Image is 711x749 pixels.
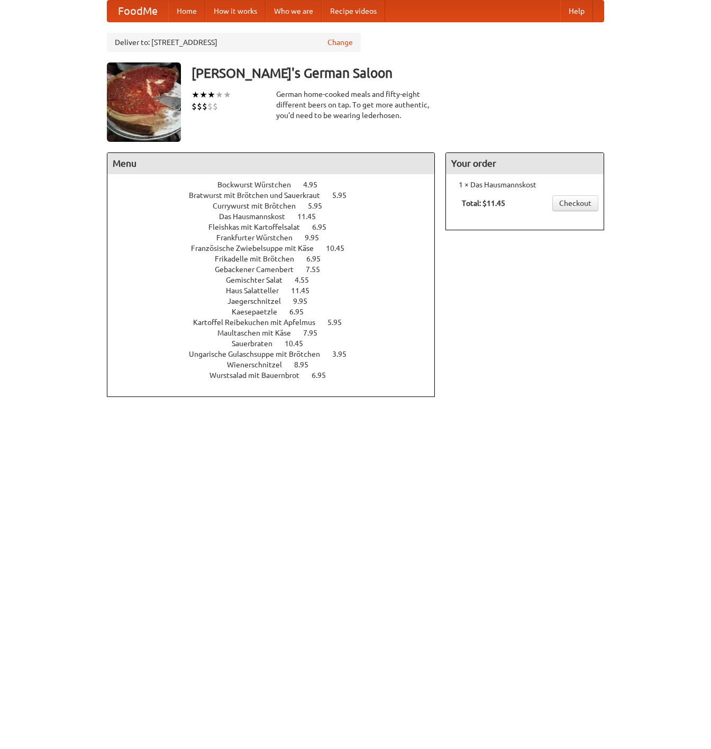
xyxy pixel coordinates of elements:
a: Ungarische Gulaschsuppe mit Brötchen 3.95 [189,350,366,358]
a: Frikadelle mit Brötchen 6.95 [215,255,340,263]
div: Deliver to: [STREET_ADDRESS] [107,33,361,52]
h4: Menu [107,153,434,174]
li: $ [192,101,197,112]
span: Sauerbraten [232,339,283,348]
span: 7.95 [303,329,328,337]
li: ★ [223,89,231,101]
a: Maultaschen mit Käse 7.95 [217,329,337,337]
span: 5.95 [332,191,357,200]
a: Kaesepaetzle 6.95 [232,308,323,316]
a: Recipe videos [322,1,385,22]
a: Jaegerschnitzel 9.95 [227,297,327,305]
span: Bockwurst Würstchen [217,181,302,189]
a: FoodMe [107,1,168,22]
li: $ [202,101,207,112]
li: ★ [207,89,215,101]
span: Frankfurter Würstchen [216,233,303,242]
a: Who we are [266,1,322,22]
a: Gemischter Salat 4.55 [226,276,329,284]
li: ★ [192,89,199,101]
a: Französische Zwiebelsuppe mit Käse 10.45 [191,244,364,252]
a: Home [168,1,205,22]
span: 6.95 [306,255,331,263]
a: Help [560,1,593,22]
a: Wienerschnitzel 8.95 [227,360,328,369]
span: 11.45 [291,286,320,295]
span: Ungarische Gulaschsuppe mit Brötchen [189,350,331,358]
span: 4.95 [303,181,328,189]
span: Haus Salatteller [226,286,289,295]
li: $ [213,101,218,112]
img: angular.jpg [107,62,181,142]
h3: [PERSON_NAME]'s German Saloon [192,62,604,84]
a: Das Hausmannskost 11.45 [219,212,335,221]
li: $ [197,101,202,112]
a: Gebackener Camenbert 7.55 [215,265,340,274]
span: Jaegerschnitzel [227,297,291,305]
h4: Your order [446,153,604,174]
span: 11.45 [297,212,326,221]
li: 1 × Das Hausmannskost [451,179,598,190]
span: 9.95 [293,297,318,305]
a: Sauerbraten 10.45 [232,339,323,348]
span: Currywurst mit Brötchen [213,202,306,210]
a: Currywurst mit Brötchen 5.95 [213,202,342,210]
span: Wurstsalad mit Bauernbrot [209,371,310,380]
span: 5.95 [308,202,333,210]
a: Kartoffel Reibekuchen mit Apfelmus 5.95 [193,318,361,327]
span: Frikadelle mit Brötchen [215,255,305,263]
span: Bratwurst mit Brötchen und Sauerkraut [189,191,331,200]
span: 4.55 [295,276,320,284]
span: 6.95 [289,308,314,316]
li: ★ [199,89,207,101]
span: 10.45 [285,339,314,348]
span: 9.95 [305,233,330,242]
span: Kartoffel Reibekuchen mit Apfelmus [193,318,326,327]
a: Bockwurst Würstchen 4.95 [217,181,337,189]
span: Gemischter Salat [226,276,293,284]
a: Checkout [552,195,598,211]
span: Kaesepaetzle [232,308,288,316]
span: Fleishkas mit Kartoffelsalat [208,223,311,231]
span: 6.95 [312,223,337,231]
span: 5.95 [327,318,352,327]
a: Wurstsalad mit Bauernbrot 6.95 [209,371,345,380]
span: 6.95 [312,371,336,380]
a: Bratwurst mit Brötchen und Sauerkraut 5.95 [189,191,366,200]
span: 8.95 [294,360,319,369]
a: How it works [205,1,266,22]
span: Französische Zwiebelsuppe mit Käse [191,244,324,252]
span: Wienerschnitzel [227,360,293,369]
li: ★ [215,89,223,101]
div: German home-cooked meals and fifty-eight different beers on tap. To get more authentic, you'd nee... [276,89,435,121]
li: $ [207,101,213,112]
span: Maultaschen mit Käse [217,329,302,337]
span: 3.95 [332,350,357,358]
span: 10.45 [326,244,355,252]
b: Total: $11.45 [462,199,505,207]
span: 7.55 [306,265,331,274]
a: Change [327,37,353,48]
span: Das Hausmannskost [219,212,296,221]
span: Gebackener Camenbert [215,265,304,274]
a: Haus Salatteller 11.45 [226,286,329,295]
a: Fleishkas mit Kartoffelsalat 6.95 [208,223,346,231]
a: Frankfurter Würstchen 9.95 [216,233,339,242]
